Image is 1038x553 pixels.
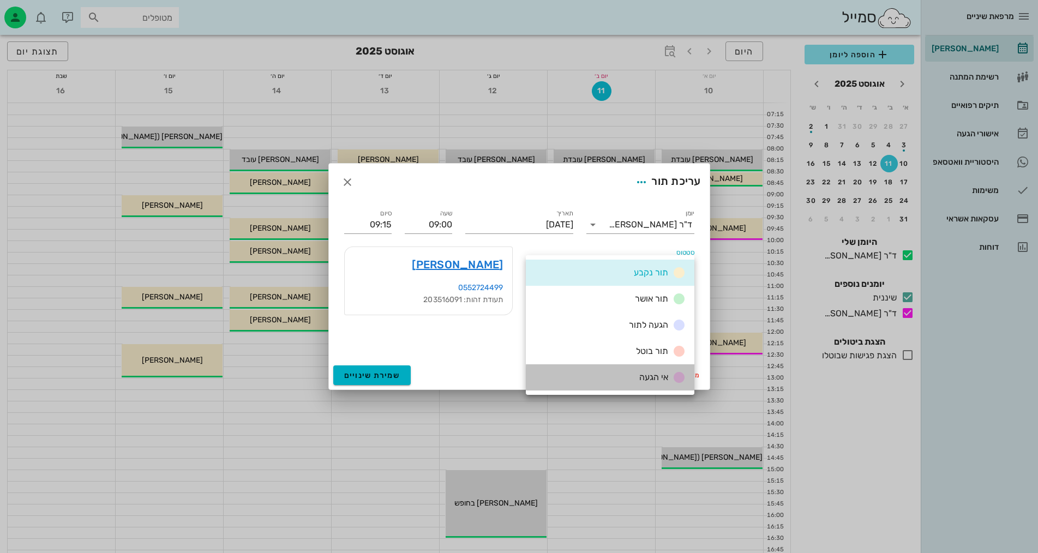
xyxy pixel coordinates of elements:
div: תעודת זהות: 203516091 [353,294,503,306]
a: [PERSON_NAME] [412,256,503,273]
span: תור אושר [635,293,668,304]
label: יומן [685,209,694,218]
span: שמירת שינויים [344,371,400,380]
button: שמירת שינויים [333,365,411,385]
span: תור בוטל [636,346,668,356]
label: סטטוס [676,249,694,257]
span: הגעה לתור [629,320,668,330]
label: סיום [380,209,392,218]
label: שליחת תורים עתידיים בוואטסאפ [344,334,677,345]
span: תור נקבע [634,267,668,278]
label: תאריך [556,209,573,218]
div: יומןד"ר [PERSON_NAME] [586,216,694,233]
div: ד"ר [PERSON_NAME] [609,220,692,230]
div: סטטוסתור נקבע [526,255,694,273]
a: 0552724499 [458,283,503,292]
div: עריכת תור [632,172,700,192]
span: אי הגעה [639,372,668,382]
label: שעה [440,209,452,218]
